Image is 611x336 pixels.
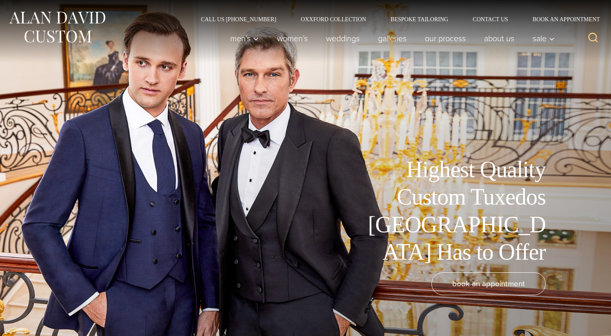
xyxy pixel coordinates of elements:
nav: Secondary Navigation [189,16,603,22]
a: Women’s [268,30,317,47]
a: Our Process [416,30,475,47]
h1: Highest Quality Custom Tuxedos [GEOGRAPHIC_DATA] Has to Offer [362,156,546,266]
a: weddings [317,30,369,47]
a: Bespoke Tailoring [378,16,460,22]
a: Contact Us [460,16,520,22]
a: Book an Appointment [520,16,603,22]
span: Men’s [230,34,259,42]
span: Sale [533,34,555,42]
a: About Us [475,30,524,47]
a: Galleries [369,30,416,47]
a: Oxxford Collection [289,16,378,22]
nav: Primary Navigation [221,30,559,47]
button: View Search Form [583,29,603,48]
img: Alan David Custom [8,9,106,45]
a: book an appointment [431,272,546,295]
a: Call Us [PHONE_NUMBER] [189,16,289,22]
span: book an appointment [452,278,525,289]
